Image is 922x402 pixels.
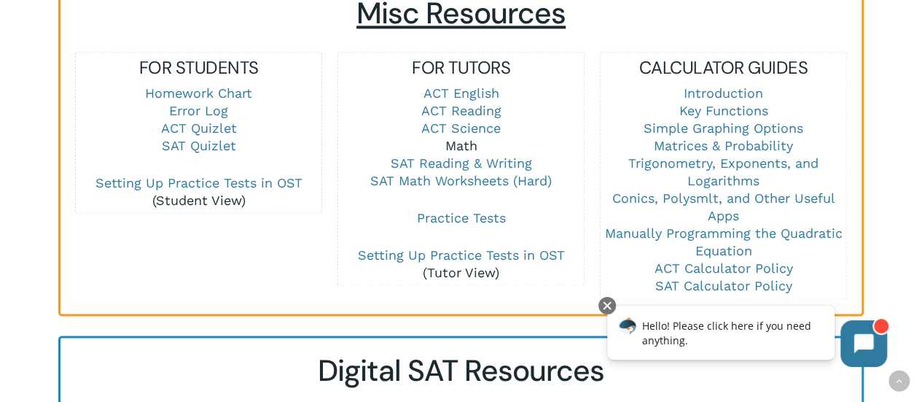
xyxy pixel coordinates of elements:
[338,247,583,282] p: (Tutor View)
[358,247,565,263] a: Setting Up Practice Tests in OST
[604,225,842,258] a: Manually Programming the Quadratic Equation
[76,174,321,209] p: (Student View)
[423,85,499,101] a: ACT English
[654,260,792,276] a: ACT Calculator Policy
[391,155,532,171] a: SAT Reading & Writing
[679,103,767,118] a: Key Functions
[162,138,236,153] a: SAT Quizlet
[169,103,228,118] a: Error Log
[145,85,252,101] a: Homework Chart
[612,190,835,223] a: Conics, Polysmlt, and Other Useful Apps
[75,352,847,388] h2: Digital SAT Resources
[421,103,501,118] a: ACT Reading
[95,175,302,190] a: Setting Up Practice Tests in OST
[654,138,793,153] a: Matrices & Probability
[628,155,819,188] a: Trigonometry, Exponents, and Logarithms
[601,56,845,80] h5: CALCULATOR GUIDES
[338,56,583,80] h5: FOR TUTORS
[76,56,321,80] h5: FOR STUDENTS
[644,120,803,136] a: Simple Graphing Options
[684,85,763,101] a: Introduction
[417,210,506,225] a: Practice Tests
[655,278,792,293] a: SAT Calculator Policy
[370,173,552,188] a: SAT Math Worksheets (Hard)
[592,294,902,382] iframe: Chatbot
[161,120,237,136] a: ACT Quizlet
[421,120,501,136] a: ACT Science
[445,138,477,153] a: Math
